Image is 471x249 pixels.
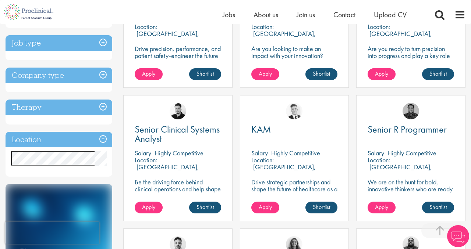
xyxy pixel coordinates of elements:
p: We are on the hunt for bold, innovative thinkers who are ready to help push the boundaries of sci... [368,178,454,213]
span: Salary [135,149,151,157]
a: KAM [251,125,338,134]
h3: Location [6,132,112,148]
p: [GEOGRAPHIC_DATA], [GEOGRAPHIC_DATA] [135,163,199,178]
span: Apply [142,70,155,77]
span: Location: [251,22,274,31]
p: Are you ready to turn precision into progress and play a key role in shaping the future of pharma... [368,45,454,73]
p: [GEOGRAPHIC_DATA], [GEOGRAPHIC_DATA] [368,163,432,178]
a: Apply [135,202,163,213]
p: Be the driving force behind clinical operations and help shape the future of pharma innovation. [135,178,221,199]
a: Shortlist [189,202,221,213]
a: Jobs [223,10,235,19]
p: Highly Competitive [271,149,320,157]
span: Senior R Programmer [368,123,447,136]
h3: Therapy [6,100,112,115]
a: Apply [251,202,279,213]
p: Are you looking to make an impact with your innovation? [251,45,338,59]
img: Nicolas Daniel [286,103,302,119]
span: Apply [375,203,388,211]
img: Chatbot [447,225,469,247]
span: Apply [375,70,388,77]
p: [GEOGRAPHIC_DATA], [GEOGRAPHIC_DATA] [251,163,316,178]
span: Location: [368,22,390,31]
a: Join us [297,10,315,19]
span: Location: [135,156,157,164]
a: Senior Clinical Systems Analyst [135,125,221,143]
span: Location: [135,22,157,31]
span: Salary [251,149,268,157]
span: Apply [142,203,155,211]
a: Upload CV [374,10,407,19]
p: [GEOGRAPHIC_DATA], [GEOGRAPHIC_DATA] [135,29,199,45]
h3: Company type [6,68,112,83]
span: Location: [368,156,390,164]
img: Anderson Maldonado [170,103,186,119]
a: Apply [368,202,396,213]
span: Location: [251,156,274,164]
p: Drive precision, performance, and patient safety-engineer the future of pharma with CQV excellence. [135,45,221,66]
a: About us [254,10,278,19]
a: Shortlist [305,68,337,80]
span: Apply [259,203,272,211]
a: Contact [333,10,355,19]
a: Apply [135,68,163,80]
p: [GEOGRAPHIC_DATA], [GEOGRAPHIC_DATA] [368,29,432,45]
a: Senior R Programmer [368,125,454,134]
span: Salary [368,149,384,157]
a: Shortlist [422,68,454,80]
iframe: reCAPTCHA [5,222,99,244]
a: Apply [368,68,396,80]
p: [GEOGRAPHIC_DATA], [GEOGRAPHIC_DATA] [251,29,316,45]
a: Shortlist [422,202,454,213]
p: Highly Competitive [387,149,436,157]
span: Senior Clinical Systems Analyst [135,123,220,145]
h3: Job type [6,35,112,51]
span: Apply [259,70,272,77]
img: Mike Raletz [403,103,419,119]
a: Apply [251,68,279,80]
a: Shortlist [189,68,221,80]
span: KAM [251,123,271,136]
p: Drive strategic partnerships and shape the future of healthcare as a Key Account Manager in the p... [251,178,338,206]
a: Shortlist [305,202,337,213]
p: Highly Competitive [155,149,203,157]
